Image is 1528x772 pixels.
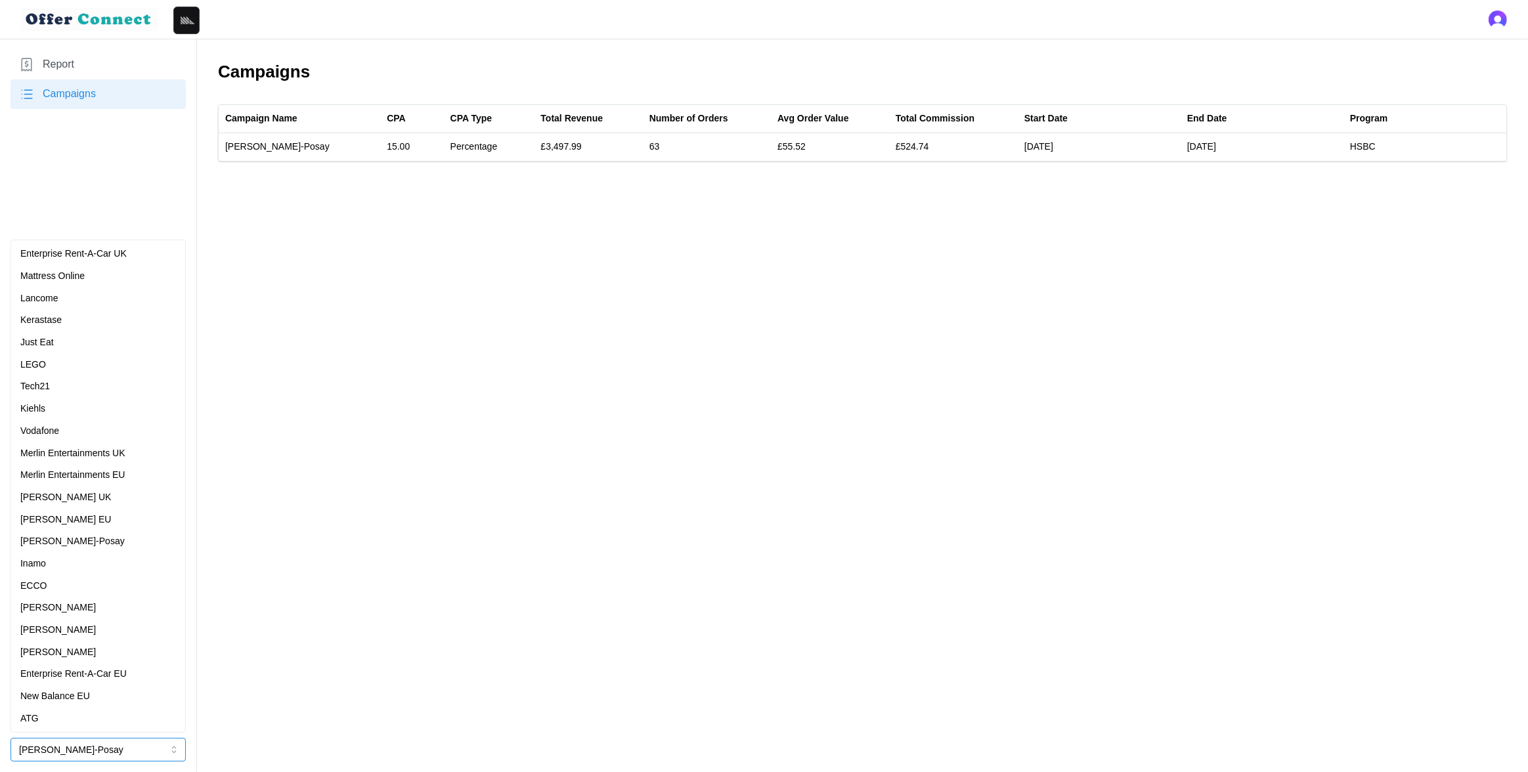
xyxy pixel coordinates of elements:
[889,133,1018,161] td: £524.74
[21,8,158,31] img: loyalBe Logo
[20,490,111,505] p: [PERSON_NAME] UK
[1489,11,1507,29] button: Open user button
[20,689,90,704] p: New Balance EU
[777,112,848,126] div: Avg Order Value
[20,601,96,615] p: [PERSON_NAME]
[1489,11,1507,29] img: 's logo
[444,133,535,161] td: Percentage
[20,402,45,416] p: Kiehls
[1181,133,1343,161] td: [DATE]
[771,133,889,161] td: £55.52
[20,557,46,571] p: Inamo
[20,247,127,261] p: Enterprise Rent-A-Car UK
[1187,112,1227,126] div: End Date
[20,667,127,681] p: Enterprise Rent-A-Car EU
[387,112,406,126] div: CPA
[1024,112,1068,126] div: Start Date
[1343,133,1506,161] td: HSBC
[20,313,62,328] p: Kerastase
[20,379,50,394] p: Tech21
[896,112,974,126] div: Total Commission
[450,112,492,126] div: CPA Type
[20,579,47,593] p: ECCO
[219,133,380,161] td: [PERSON_NAME]-Posay
[43,86,96,102] span: Campaigns
[11,79,186,109] a: Campaigns
[20,446,125,461] p: Merlin Entertainments UK
[20,269,85,284] p: Mattress Online
[20,623,96,637] p: [PERSON_NAME]
[1350,112,1388,126] div: Program
[1018,133,1181,161] td: [DATE]
[20,513,111,527] p: [PERSON_NAME] EU
[20,335,54,350] p: Just Eat
[218,60,1507,83] h2: Campaigns
[11,738,186,761] button: [PERSON_NAME]-Posay
[43,56,74,73] span: Report
[649,112,728,126] div: Number of Orders
[11,50,186,79] a: Report
[225,112,297,126] div: Campaign Name
[20,291,58,306] p: Lancome
[20,645,96,660] p: [PERSON_NAME]
[534,133,642,161] td: £3,497.99
[20,534,125,549] p: [PERSON_NAME]-Posay
[20,424,59,439] p: Vodafone
[540,112,603,126] div: Total Revenue
[643,133,771,161] td: 63
[20,712,39,726] p: ATG
[380,133,443,161] td: 15.00
[20,358,46,372] p: LEGO
[20,468,125,482] p: Merlin Entertainments EU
